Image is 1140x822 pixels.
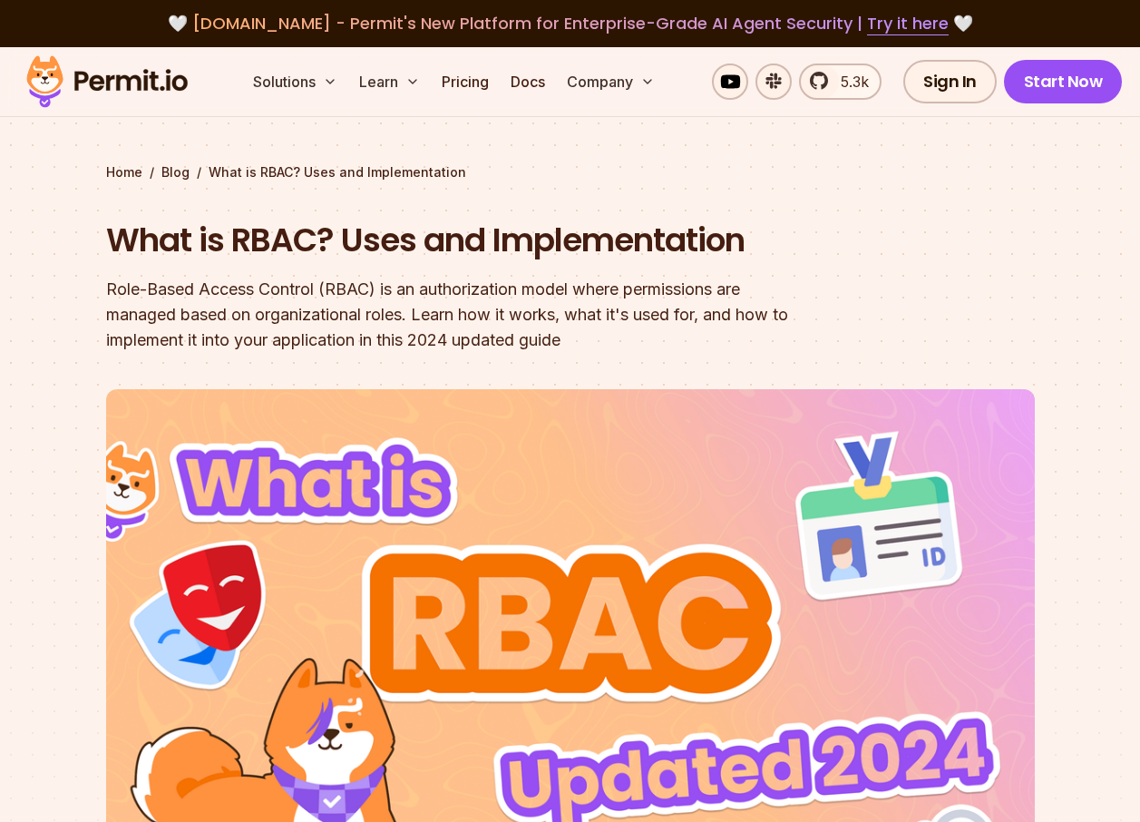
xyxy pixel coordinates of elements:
[106,218,803,263] h1: What is RBAC? Uses and Implementation
[867,12,949,35] a: Try it here
[161,163,190,181] a: Blog
[192,12,949,34] span: [DOMAIN_NAME] - Permit's New Platform for Enterprise-Grade AI Agent Security |
[246,64,345,100] button: Solutions
[830,71,869,93] span: 5.3k
[352,64,427,100] button: Learn
[106,163,142,181] a: Home
[18,51,196,113] img: Permit logo
[903,60,997,103] a: Sign In
[560,64,662,100] button: Company
[106,163,1035,181] div: / /
[106,277,803,353] div: Role-Based Access Control (RBAC) is an authorization model where permissions are managed based on...
[799,64,882,100] a: 5.3k
[434,64,496,100] a: Pricing
[1004,60,1123,103] a: Start Now
[503,64,552,100] a: Docs
[44,11,1096,36] div: 🤍 🤍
